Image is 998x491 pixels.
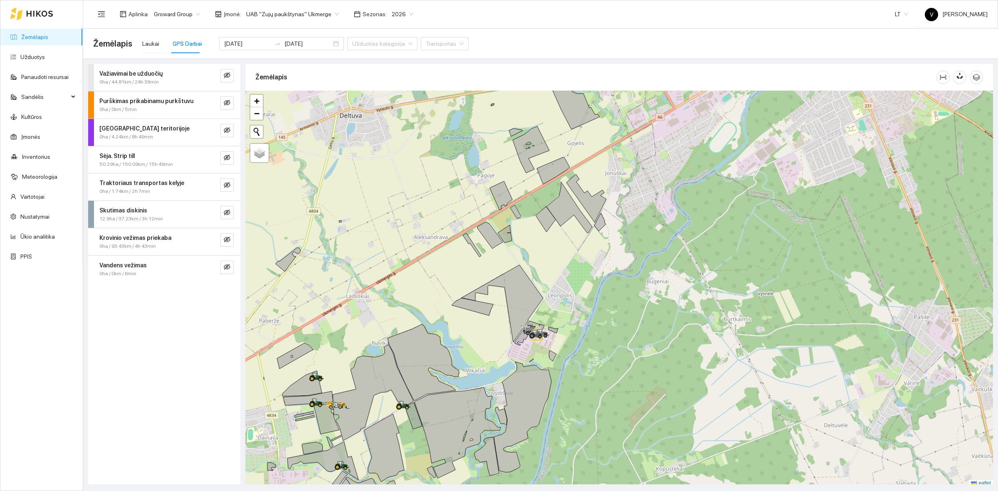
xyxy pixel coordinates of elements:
button: eye-invisible [220,151,234,165]
span: Aplinka : [128,10,149,19]
span: menu-fold [98,10,105,18]
button: eye-invisible [220,124,234,137]
a: Užduotys [20,54,45,60]
span: Žemėlapis [93,37,132,50]
span: V [930,8,934,21]
a: Inventorius [22,153,50,160]
a: Įmonės [21,133,40,140]
span: 50.29ha / 150.09km / 15h 49min [99,160,173,168]
a: Kultūros [21,113,42,120]
div: GPS Darbai [173,39,202,48]
span: 0ha / 0km / 6min [99,270,136,278]
a: Leaflet [971,480,991,486]
span: LT [895,8,908,20]
a: Zoom out [250,107,263,120]
strong: Traktoriaus transportas kelyje [99,180,184,186]
div: Skutimas diskinis12.9ha / 37.23km / 3h 12mineye-invisible [88,201,240,228]
input: Pradžios data [224,39,271,48]
span: swap-right [274,40,281,47]
span: eye-invisible [224,127,230,135]
strong: Purškimas prikabinamu purkštuvu [99,98,193,104]
div: Krovinio vežimas priekaba0ha / 93.43km / 4h 43mineye-invisible [88,228,240,255]
a: Nustatymai [20,213,49,220]
a: Vartotojai [20,193,44,200]
span: UAB "Zujų paukštynas" Ukmerge [246,8,339,20]
a: Žemėlapis [21,34,48,40]
span: Sezonas : [363,10,387,19]
span: 0ha / 93.43km / 4h 43min [99,242,156,250]
strong: Krovinio vežimas priekaba [99,234,171,241]
strong: Skutimas diskinis [99,207,147,214]
a: PPIS [20,253,32,260]
div: Purškimas prikabinamu purkštuvu0ha / 0km / 5mineye-invisible [88,91,240,118]
strong: Vandens vežimas [99,262,147,269]
span: shop [215,11,222,17]
a: Panaudoti resursai [21,74,69,80]
span: 2026 [392,8,413,20]
div: Vandens vežimas0ha / 0km / 6mineye-invisible [88,256,240,283]
span: eye-invisible [224,99,230,107]
button: column-width [936,71,950,84]
span: eye-invisible [224,154,230,162]
span: 0ha / 0km / 5min [99,106,137,113]
a: Ūkio analitika [20,233,55,240]
div: [GEOGRAPHIC_DATA] teritorijoje0ha / 4.24km / 8h 49mineye-invisible [88,119,240,146]
div: Laukai [142,39,159,48]
a: Meteorologija [22,173,57,180]
span: 12.9ha / 37.23km / 3h 12min [99,215,163,223]
button: eye-invisible [220,69,234,82]
span: − [254,108,259,118]
span: eye-invisible [224,209,230,217]
span: Įmonė : [224,10,241,19]
a: Zoom in [250,95,263,107]
div: Žemėlapis [255,65,936,89]
span: 0ha / 4.24km / 8h 49min [99,133,153,141]
button: eye-invisible [220,233,234,247]
span: layout [120,11,126,17]
span: eye-invisible [224,264,230,271]
strong: [GEOGRAPHIC_DATA] teritorijoje [99,125,190,132]
span: eye-invisible [224,236,230,244]
span: [PERSON_NAME] [925,11,988,17]
span: 0ha / 44.81km / 24h 36min [99,78,159,86]
span: calendar [354,11,361,17]
a: Layers [250,144,269,162]
span: + [254,96,259,106]
button: eye-invisible [220,206,234,219]
input: Pabaigos data [284,39,331,48]
span: Groward Group [154,8,200,20]
div: Važiavimai be užduočių0ha / 44.81km / 24h 36mineye-invisible [88,64,240,91]
span: 0ha / 1.74km / 2h 7min [99,188,150,195]
button: menu-fold [93,6,110,22]
span: eye-invisible [224,182,230,190]
strong: Važiavimai be užduočių [99,70,163,77]
button: eye-invisible [220,96,234,110]
div: Traktoriaus transportas kelyje0ha / 1.74km / 2h 7mineye-invisible [88,173,240,200]
strong: Sėja. Strip till [99,153,135,159]
span: column-width [937,74,949,81]
button: Initiate a new search [250,126,263,138]
span: to [274,40,281,47]
button: eye-invisible [220,178,234,192]
div: Sėja. Strip till50.29ha / 150.09km / 15h 49mineye-invisible [88,146,240,173]
span: eye-invisible [224,72,230,80]
span: Sandėlis [21,89,69,105]
button: eye-invisible [220,261,234,274]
